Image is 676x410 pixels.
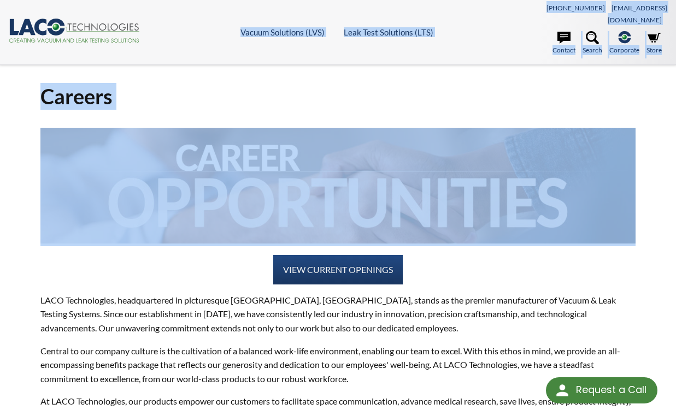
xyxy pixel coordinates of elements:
a: [EMAIL_ADDRESS][DOMAIN_NAME] [608,4,667,24]
img: round button [554,382,571,399]
a: Search [583,31,602,55]
a: VIEW CURRENT OPENINGS [273,255,403,284]
span: Corporate [609,45,639,55]
a: Contact [552,31,575,55]
p: Central to our company culture is the cultivation of a balanced work-life environment, enabling o... [40,344,636,386]
a: Vacuum Solutions (LVS) [240,27,325,37]
div: Request a Call [546,377,657,403]
div: Request a Call [576,377,646,402]
p: LACO Technologies, headquartered in picturesque [GEOGRAPHIC_DATA], [GEOGRAPHIC_DATA], stands as t... [40,293,636,335]
a: Store [646,31,662,55]
a: Leak Test Solutions (LTS) [344,27,433,37]
a: [PHONE_NUMBER] [546,4,605,12]
img: 2024-Career-Opportunities.jpg [40,128,636,244]
h1: Careers [40,83,636,110]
